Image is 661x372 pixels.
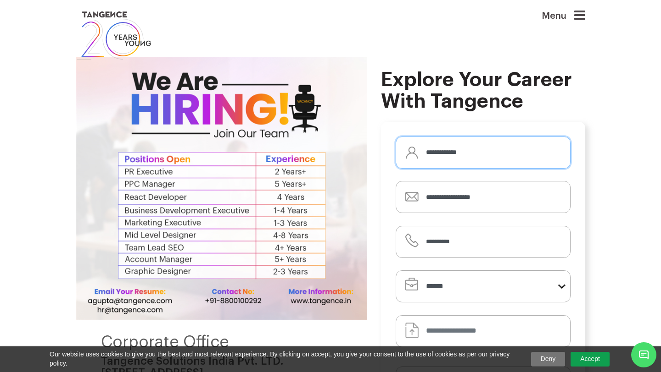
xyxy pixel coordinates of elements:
h2: Explore your career with Tangence [381,69,585,112]
a: Deny [531,352,566,367]
span: Chat Widget [631,342,656,367]
select: form-select-lg example [396,270,571,302]
span: Our website uses cookies to give you the best and most relevant experience. By clicking on accept... [50,350,518,368]
img: logo SVG [76,9,152,62]
a: Accept [571,352,610,367]
h4: Corporate Office [101,333,367,351]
